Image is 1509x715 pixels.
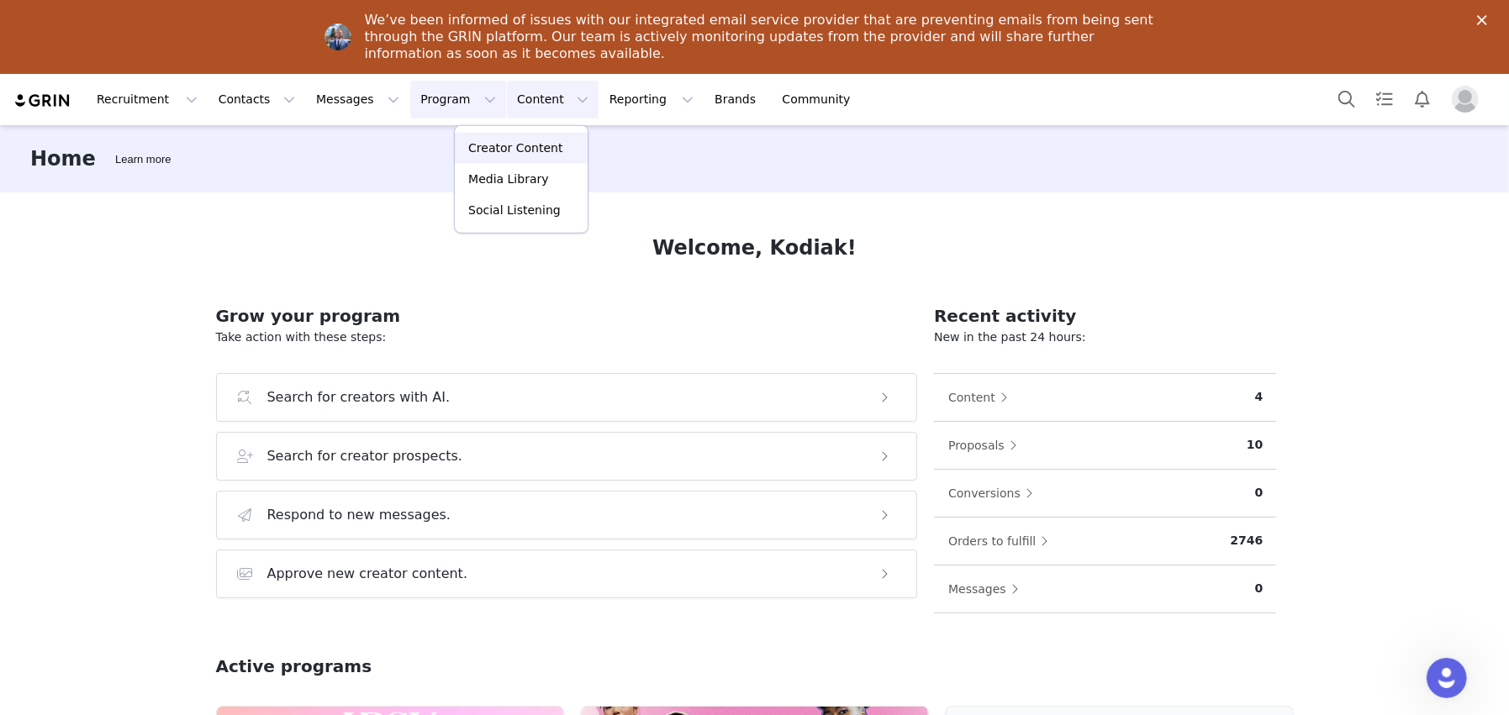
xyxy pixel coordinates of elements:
[1328,81,1365,118] button: Search
[1247,436,1263,454] p: 10
[267,387,451,407] h3: Search for creators with AI.
[216,329,918,346] p: Take action with these steps:
[216,303,918,329] h2: Grow your program
[410,81,506,118] button: Program
[704,81,771,118] a: Brands
[216,373,918,422] button: Search for creators with AI.
[947,432,1026,459] button: Proposals
[947,528,1057,555] button: Orders to fulfill
[934,329,1276,346] p: New in the past 24 hours:
[112,151,174,168] div: Tooltip anchor
[468,171,548,188] p: Media Library
[773,81,868,118] a: Community
[468,139,562,157] p: Creator Content
[947,576,1027,602] button: Messages
[87,81,208,118] button: Recruitment
[1442,86,1496,113] button: Profile
[1427,658,1467,698] iframe: Intercom live chat
[1404,81,1441,118] button: Notifications
[306,81,409,118] button: Messages
[1255,580,1264,597] p: 0
[216,491,918,539] button: Respond to new messages.
[216,654,372,679] h2: Active programs
[324,24,351,50] img: Profile image for Paden
[1452,86,1479,113] img: placeholder-profile.jpg
[507,81,599,118] button: Content
[13,92,72,108] img: grin logo
[1231,532,1264,549] p: 2746
[934,303,1276,329] h2: Recent activity
[1255,484,1264,502] p: 0
[267,505,451,525] h3: Respond to new messages.
[947,384,1016,411] button: Content
[1366,81,1403,118] a: Tasks
[652,233,857,263] h1: Welcome, Kodiak!
[216,432,918,481] button: Search for creator prospects.
[365,12,1158,62] div: We’ve been informed of issues with our integrated email service provider that are preventing emai...
[267,446,463,466] h3: Search for creator prospects.
[30,144,96,174] h3: Home
[1477,15,1494,25] div: Close
[267,564,468,584] h3: Approve new creator content.
[468,202,561,219] p: Social Listening
[599,81,704,118] button: Reporting
[208,81,305,118] button: Contacts
[1255,388,1264,406] p: 4
[216,549,918,598] button: Approve new creator content.
[947,480,1042,507] button: Conversions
